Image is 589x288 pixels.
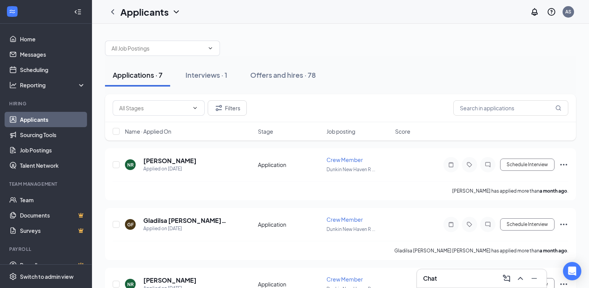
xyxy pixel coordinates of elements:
h3: Chat [423,274,437,283]
div: Applied on [DATE] [143,225,237,232]
a: Team [20,192,85,208]
h1: Applicants [120,5,169,18]
a: PayrollCrown [20,257,85,273]
button: ComposeMessage [500,272,513,285]
svg: ChevronDown [192,105,198,111]
b: a month ago [540,248,567,254]
svg: Filter [214,103,223,113]
h5: Gladilsa [PERSON_NAME] [PERSON_NAME] [143,216,237,225]
div: Applications · 7 [113,70,162,80]
a: Sourcing Tools [20,127,85,142]
h5: [PERSON_NAME] [143,157,197,165]
span: Crew Member [326,216,363,223]
svg: ChevronDown [207,45,213,51]
svg: Note [446,221,456,227]
div: Open Intercom Messenger [563,262,581,280]
span: Dunkin New Haven R ... [326,167,375,172]
svg: ComposeMessage [502,274,511,283]
svg: MagnifyingGlass [555,105,561,111]
svg: ChatInactive [483,162,492,168]
div: Applied on [DATE] [143,165,197,173]
svg: Ellipses [559,220,568,229]
div: Application [258,161,322,169]
h5: [PERSON_NAME] [143,276,197,285]
div: NR [127,162,134,168]
span: Stage [258,128,273,135]
div: Payroll [9,246,84,252]
svg: Settings [9,273,17,280]
input: Search in applications [453,100,568,116]
svg: Analysis [9,81,17,89]
button: Schedule Interview [500,218,555,231]
a: Messages [20,47,85,62]
a: DocumentsCrown [20,208,85,223]
a: Applicants [20,112,85,127]
input: All Stages [119,104,189,112]
span: Dunkin New Haven R ... [326,226,375,232]
svg: Minimize [530,274,539,283]
input: All Job Postings [112,44,204,52]
a: Talent Network [20,158,85,173]
svg: ChevronDown [172,7,181,16]
button: Filter Filters [208,100,247,116]
svg: Ellipses [559,160,568,169]
svg: WorkstreamLogo [8,8,16,15]
a: SurveysCrown [20,223,85,238]
p: Gladilsa [PERSON_NAME] [PERSON_NAME] has applied more than . [394,247,568,254]
div: Reporting [20,81,86,89]
b: a month ago [540,188,567,194]
svg: QuestionInfo [547,7,556,16]
div: Offers and hires · 78 [250,70,316,80]
svg: Notifications [530,7,539,16]
div: Application [258,280,322,288]
div: AS [565,8,571,15]
svg: ChevronLeft [108,7,117,16]
p: [PERSON_NAME] has applied more than . [452,188,568,194]
span: Name · Applied On [125,128,171,135]
button: ChevronUp [514,272,527,285]
div: Interviews · 1 [185,70,227,80]
a: Scheduling [20,62,85,77]
div: Hiring [9,100,84,107]
a: Job Postings [20,142,85,158]
span: Job posting [326,128,355,135]
button: Schedule Interview [500,159,555,171]
svg: Tag [465,162,474,168]
div: NR [127,281,134,288]
a: Home [20,31,85,47]
svg: Note [446,162,456,168]
span: Crew Member [326,156,363,163]
svg: Collapse [74,8,82,16]
div: Switch to admin view [20,273,74,280]
svg: ChevronUp [516,274,525,283]
svg: ChatInactive [483,221,492,227]
div: Application [258,221,322,228]
div: Team Management [9,181,84,187]
button: Minimize [528,272,540,285]
svg: Tag [465,221,474,227]
span: Score [395,128,410,135]
div: GF [127,221,134,228]
span: Crew Member [326,276,363,283]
